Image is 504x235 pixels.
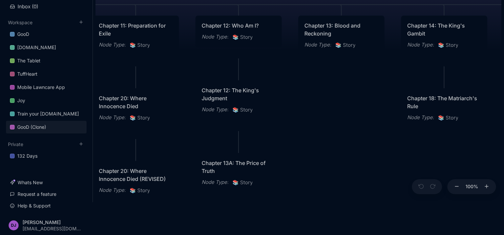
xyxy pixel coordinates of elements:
div: Node Type : [202,33,228,41]
i: 📚 [438,42,446,48]
span: Story [232,179,253,187]
a: [DOMAIN_NAME] [6,41,87,54]
span: Story [335,41,355,49]
div: Chapter 13A: The Price of TruthNode Type:📚Story [195,153,282,193]
button: Workspace [8,20,32,25]
i: 📚 [232,179,240,186]
div: Node Type : [99,186,126,194]
span: Story [130,114,150,122]
div: TuffHeart [6,68,87,81]
button: Private [8,141,23,147]
a: Joy [6,94,87,107]
div: Chapter 13: Blood and ReckoningNode Type:📚Story [298,15,385,56]
a: 132 Days [6,150,87,162]
a: Train your [DOMAIN_NAME] [6,108,87,120]
div: Chapter 14: The King's GambitNode Type:📚Story [401,15,488,56]
div: Chapter 20: Where Innocence DiedNode Type:📚Story [93,88,179,128]
div: Chapter 12: Who Am I? [202,22,276,30]
div: Node Type : [202,106,228,114]
div: Chapter 11: Preparation for ExileNode Type:📚Story [93,15,179,56]
div: GooD [17,30,29,38]
div: Joy [17,97,25,105]
div: 132 Days [6,150,87,163]
button: 100% [464,179,480,195]
div: Node Type : [407,114,434,121]
button: Inbox (0) [6,1,87,12]
i: 📚 [130,115,137,121]
a: Mobile Lawncare App [6,81,87,94]
div: Node Type : [304,41,331,49]
div: Chapter 14: The King's Gambit [407,22,481,38]
div: Chapter 12: The King's JudgmentNode Type:📚Story [195,80,282,120]
span: Story [438,41,458,49]
div: Mobile Lawncare App [17,83,65,91]
div: DJ [9,220,19,230]
span: Story [438,114,458,122]
a: GooD [6,28,87,40]
a: Help & Support [6,199,87,212]
span: Story [232,106,253,114]
div: GooD (Clone) [17,123,46,131]
div: Chapter 20: Where Innocence Died [99,94,173,110]
a: The Tablet [6,54,87,67]
div: Node Type : [202,178,228,186]
a: Whats New [6,176,87,189]
div: GooD [6,28,87,41]
div: Train your [DOMAIN_NAME] [17,110,79,118]
i: 📚 [130,42,137,48]
div: TuffHeart [17,70,37,78]
a: Request a feature [6,188,87,200]
div: Chapter 13: Blood and Reckoning [304,22,379,38]
span: Story [232,33,253,41]
div: Chapter 20: Where Innocence Died (REVISED)Node Type:📚Story [93,161,179,201]
a: GooD (Clone) [6,121,87,133]
div: 132 Days [17,152,37,160]
div: The Tablet [17,57,40,65]
div: Node Type : [99,41,126,49]
div: GooD (Clone) [6,121,87,134]
div: Node Type : [99,114,126,121]
div: Chapter 20: Where Innocence Died (REVISED) [99,167,173,183]
div: [DOMAIN_NAME] [17,43,56,51]
div: Node Type : [407,41,434,49]
div: Chapter 11: Preparation for Exile [99,22,173,38]
i: 📚 [232,34,240,40]
i: 📚 [232,107,240,113]
div: Chapter 12: The King's Judgment [202,86,276,102]
span: Story [130,187,150,195]
div: Workspace [6,26,87,136]
div: Chapter 12: Who Am I?Node Type:📚Story [195,15,282,48]
div: Chapter 18: The Matriarch's RuleNode Type:📚Story [401,88,488,128]
i: 📚 [438,115,446,121]
div: [EMAIL_ADDRESS][DOMAIN_NAME] [23,226,81,231]
div: Chapter 13A: The Price of Truth [202,159,276,175]
div: Private [6,148,87,165]
div: [PERSON_NAME] [23,220,81,225]
span: Story [130,41,150,49]
a: TuffHeart [6,68,87,80]
div: Chapter 18: The Matriarch's Rule [407,94,481,110]
i: 📚 [335,42,343,48]
i: 📚 [130,187,137,194]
